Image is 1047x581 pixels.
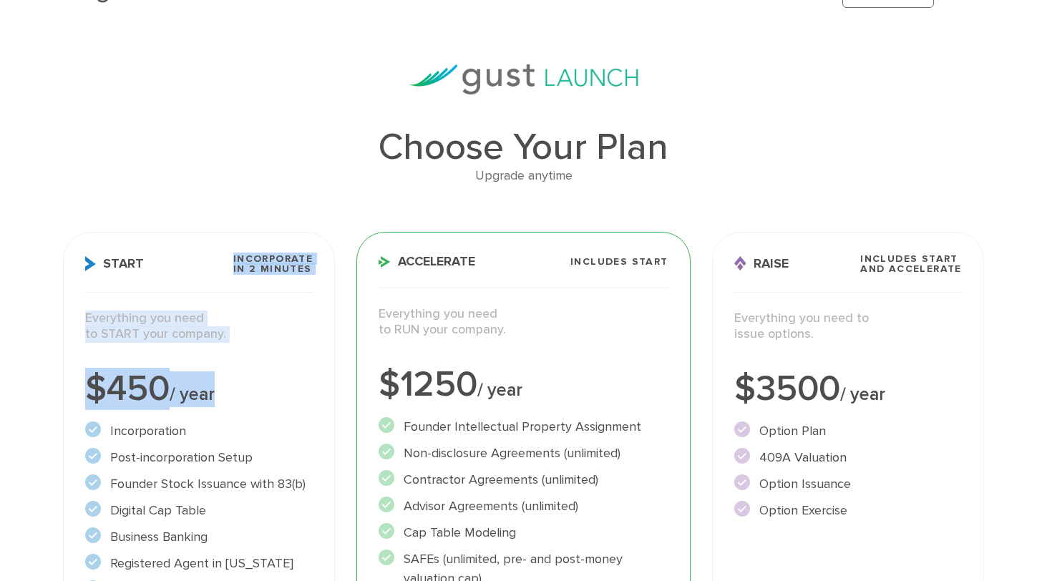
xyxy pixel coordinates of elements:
h1: Choose Your Plan [63,129,984,166]
span: / year [477,379,522,401]
li: Option Plan [734,421,962,441]
li: Option Exercise [734,501,962,520]
img: gust-launch-logos.svg [409,64,638,94]
li: Registered Agent in [US_STATE] [85,554,313,573]
span: Start [85,256,144,271]
div: $3500 [734,371,962,407]
li: Digital Cap Table [85,501,313,520]
li: Business Banking [85,527,313,547]
img: Raise Icon [734,256,746,271]
li: Cap Table Modeling [379,523,668,542]
li: Post-incorporation Setup [85,448,313,467]
p: Everything you need to issue options. [734,311,962,343]
span: / year [170,384,215,405]
img: Accelerate Icon [379,256,391,268]
span: Accelerate [379,255,475,268]
div: $450 [85,371,313,407]
li: Option Issuance [734,474,962,494]
span: Raise [734,256,789,271]
div: $1250 [379,367,668,403]
li: Advisor Agreements (unlimited) [379,497,668,516]
li: Contractor Agreements (unlimited) [379,470,668,489]
div: Upgrade anytime [63,166,984,187]
li: Incorporation [85,421,313,441]
p: Everything you need to START your company. [85,311,313,343]
span: / year [840,384,885,405]
li: Non-disclosure Agreements (unlimited) [379,444,668,463]
span: Incorporate in 2 Minutes [233,254,313,274]
span: Includes START [570,257,668,267]
li: Founder Stock Issuance with 83(b) [85,474,313,494]
span: Includes START and ACCELERATE [860,254,962,274]
li: Founder Intellectual Property Assignment [379,417,668,436]
li: 409A Valuation [734,448,962,467]
p: Everything you need to RUN your company. [379,306,668,338]
img: Start Icon X2 [85,256,96,271]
